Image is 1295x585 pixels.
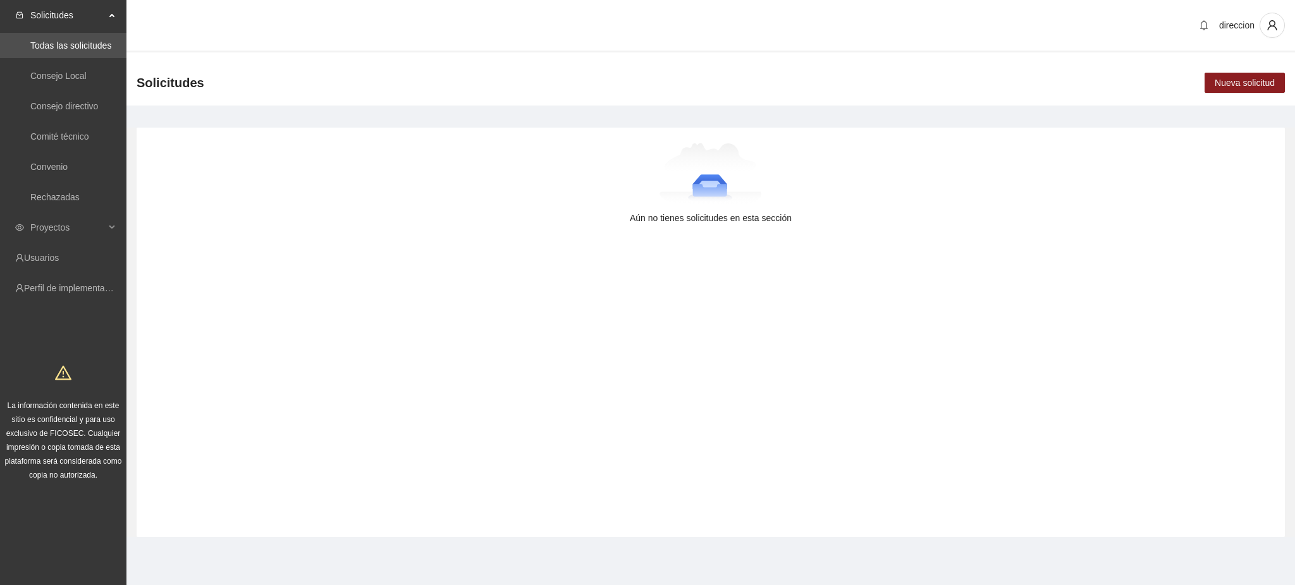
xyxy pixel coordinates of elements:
span: eye [15,223,24,232]
a: Consejo directivo [30,101,98,111]
button: user [1260,13,1285,38]
span: direccion [1219,20,1255,30]
a: Perfil de implementadora [24,283,123,293]
a: Usuarios [24,253,59,263]
span: Nueva solicitud [1215,76,1275,90]
a: Todas las solicitudes [30,40,111,51]
a: Rechazadas [30,192,80,202]
a: Convenio [30,162,68,172]
div: Aún no tienes solicitudes en esta sección [157,211,1265,225]
span: inbox [15,11,24,20]
span: warning [55,365,71,381]
span: Proyectos [30,215,105,240]
a: Comité técnico [30,131,89,142]
span: bell [1194,20,1213,30]
button: Nueva solicitud [1205,73,1285,93]
span: user [1260,20,1284,31]
a: Consejo Local [30,71,87,81]
span: Solicitudes [137,73,204,93]
button: bell [1194,15,1214,35]
img: Aún no tienes solicitudes en esta sección [660,143,763,206]
span: Solicitudes [30,3,105,28]
span: La información contenida en este sitio es confidencial y para uso exclusivo de FICOSEC. Cualquier... [5,401,122,479]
